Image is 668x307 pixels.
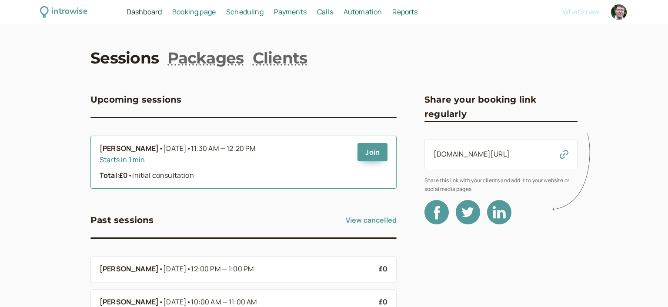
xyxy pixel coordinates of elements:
h3: Past sessions [90,213,154,227]
span: [DATE] [163,264,254,275]
span: Booking page [172,7,216,17]
b: £0 [379,264,387,274]
span: Scheduling [226,7,264,17]
span: Reports [392,7,417,17]
span: • [187,297,191,307]
a: introwise [40,5,87,19]
a: [DOMAIN_NAME][URL] [434,149,510,159]
b: £0 [379,297,387,307]
span: • [128,170,132,180]
a: Reports [392,7,417,18]
h3: Share your booking link regularly [424,93,578,121]
a: Automation [344,7,382,18]
span: • [187,264,191,274]
span: 10:00 AM — 11:00 AM [191,297,257,307]
span: • [187,143,191,153]
span: 12:00 PM — 1:00 PM [191,264,254,274]
a: Payments [274,7,307,18]
a: [PERSON_NAME]•[DATE]•11:30 AM — 12:20 PMStarts in 1 minTotal:£0•Initial consultation [100,143,351,181]
span: Initial consultation [128,170,194,180]
span: 11:30 AM — 12:20 PM [191,143,255,153]
span: Dashboard [127,7,162,17]
div: Starts in 1 min [100,154,351,166]
a: Booking page [172,7,216,18]
b: [PERSON_NAME] [100,264,159,275]
a: Scheduling [226,7,264,18]
a: Dashboard [127,7,162,18]
span: Calls [317,7,333,17]
span: Payments [274,7,307,17]
button: What's new [562,8,599,16]
div: introwise [51,5,87,19]
b: [PERSON_NAME] [100,143,159,154]
span: [DATE] [163,143,255,154]
span: What's new [562,7,599,17]
span: Automation [344,7,382,17]
span: • [159,143,163,154]
a: View cancelled [346,213,397,227]
strong: Total: £0 [100,170,128,180]
a: Join [357,143,387,161]
span: • [159,264,163,275]
a: Sessions [90,47,159,69]
a: Calls [317,7,333,18]
iframe: Chat Widget [625,265,668,307]
h3: Upcoming sessions [90,93,181,107]
a: Packages [167,47,244,69]
a: [PERSON_NAME]•[DATE]•12:00 PM — 1:00 PM [100,264,372,275]
span: Share this link with your clients and add it to your website or social media pages [424,176,578,193]
a: Clients [253,47,307,69]
a: Account [610,3,628,21]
